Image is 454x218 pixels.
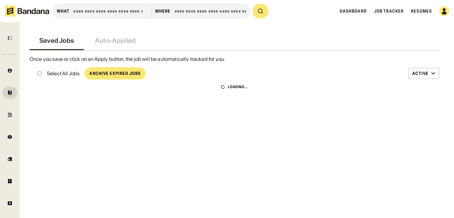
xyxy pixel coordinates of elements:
[340,8,367,14] a: Dashboard
[411,8,432,14] a: Resumes
[47,71,80,76] div: Select All Jobs
[57,8,69,14] div: what
[89,71,140,76] div: Archive Expired Jobs
[412,71,429,76] div: Active
[29,56,439,62] div: Once you save or click on an Apply button, the job will be automatically tracked for you.
[5,6,49,17] img: Bandana logotype
[95,37,136,44] div: Auto-Applied
[155,8,171,14] div: Where
[374,8,404,14] a: Job Tracker
[228,84,249,89] div: Loading...
[39,37,74,44] div: Saved Jobs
